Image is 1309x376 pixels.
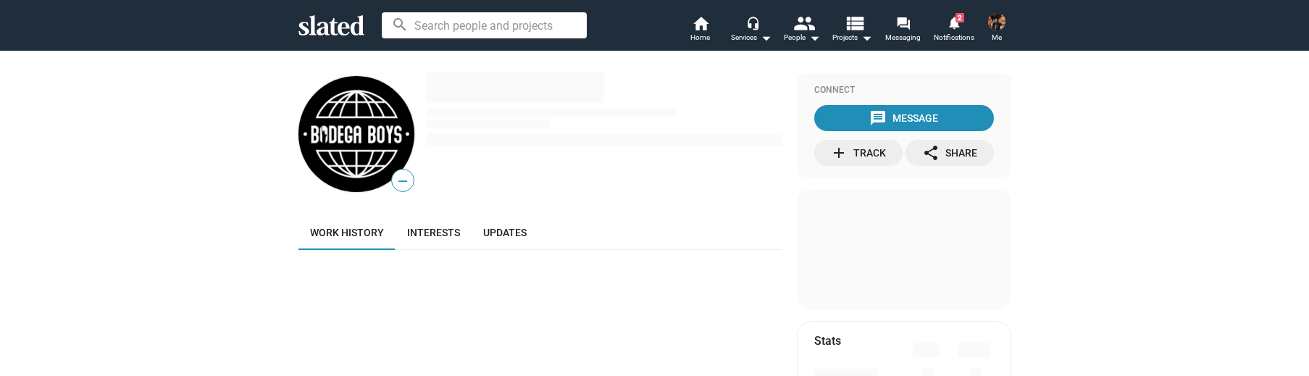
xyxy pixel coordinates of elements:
[929,14,979,46] a: 2Notifications
[731,29,771,46] div: Services
[885,29,921,46] span: Messaging
[922,140,977,166] div: Share
[827,14,878,46] button: Projects
[830,140,886,166] div: Track
[396,215,472,250] a: Interests
[896,16,910,30] mat-icon: forum
[922,144,940,162] mat-icon: share
[988,13,1005,30] img: Travis Seppala
[814,140,903,166] button: Track
[792,12,814,33] mat-icon: people
[757,29,774,46] mat-icon: arrow_drop_down
[675,14,726,46] a: Home
[992,29,1002,46] span: Me
[814,85,994,96] div: Connect
[869,105,938,131] div: Message
[830,144,848,162] mat-icon: add
[979,10,1014,48] button: Travis SeppalaMe
[843,12,864,33] mat-icon: view_list
[878,14,929,46] a: Messaging
[298,215,396,250] a: Work history
[832,29,872,46] span: Projects
[906,140,994,166] button: Share
[947,15,961,29] mat-icon: notifications
[692,14,709,32] mat-icon: home
[472,215,538,250] a: Updates
[955,13,964,22] span: 2
[777,14,827,46] button: People
[483,227,527,238] span: Updates
[392,172,414,191] span: —
[784,29,820,46] div: People
[869,109,887,127] mat-icon: message
[407,227,460,238] span: Interests
[858,29,875,46] mat-icon: arrow_drop_down
[690,29,710,46] span: Home
[806,29,823,46] mat-icon: arrow_drop_down
[934,29,974,46] span: Notifications
[726,14,777,46] button: Services
[814,333,841,348] mat-card-title: Stats
[746,16,759,29] mat-icon: headset_mic
[382,12,587,38] input: Search people and projects
[814,105,994,131] button: Message
[310,227,384,238] span: Work history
